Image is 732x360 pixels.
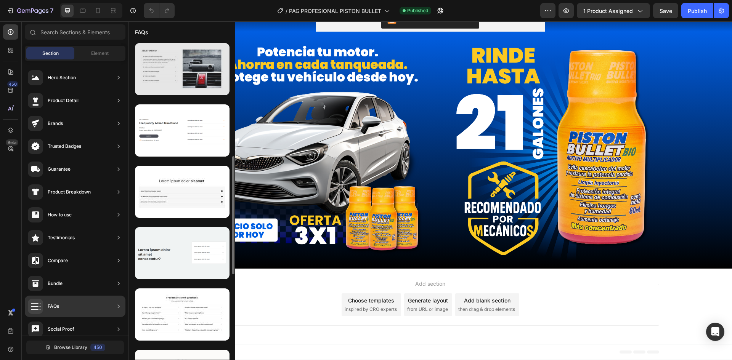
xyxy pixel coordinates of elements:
span: Browse Library [54,344,87,351]
div: Open Intercom Messenger [706,323,724,341]
div: Testimonials [48,234,75,242]
span: Section [42,50,59,57]
div: Brands [48,120,63,127]
p: 7 [50,6,53,15]
div: Compare [48,257,68,264]
div: 450 [90,344,105,351]
button: Save [653,3,678,18]
span: PAG PROFESIONAL PISTON BULLET [289,7,381,15]
div: Beta [6,139,18,146]
div: Trusted Badges [48,142,81,150]
div: Product Detail [48,97,79,104]
button: Browse Library450 [26,341,124,354]
div: Generate layout [279,275,319,283]
div: Guarantee [48,165,71,173]
input: Search Sections & Elements [25,24,125,40]
div: Choose templates [220,275,266,283]
span: Add section [284,258,320,266]
div: Bundle [48,280,63,287]
span: Published [407,7,428,14]
button: 1 product assigned [577,3,650,18]
iframe: Design area [128,21,732,360]
div: 450 [7,81,18,87]
span: then drag & drop elements [330,285,387,291]
button: 7 [3,3,57,18]
button: Publish [681,3,713,18]
div: Hero Section [48,74,76,82]
div: Social Proof [48,325,74,333]
div: How to use [48,211,72,219]
span: from URL or image [279,285,319,291]
span: Element [91,50,109,57]
div: Publish [688,7,707,15]
span: / [286,7,287,15]
span: 1 product assigned [583,7,633,15]
div: Add blank section [335,275,382,283]
div: Product Breakdown [48,188,91,196]
div: FAQs [48,302,59,310]
span: inspired by CRO experts [216,285,268,291]
span: Save [660,8,672,14]
div: Undo/Redo [144,3,175,18]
